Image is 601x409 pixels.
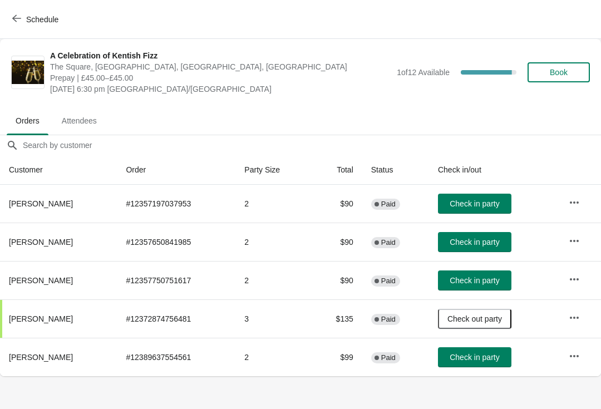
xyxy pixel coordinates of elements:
span: Check in party [450,199,499,208]
td: 2 [235,338,312,376]
span: Paid [381,238,396,247]
span: Paid [381,315,396,324]
td: $90 [312,261,362,299]
span: Paid [381,200,396,209]
span: Check in party [450,353,499,362]
td: $90 [312,223,362,261]
td: # 12389637554561 [117,338,235,376]
td: 2 [235,261,312,299]
span: [PERSON_NAME] [9,199,73,208]
th: Status [362,155,429,185]
span: Check in party [450,238,499,247]
td: # 12357750751617 [117,261,235,299]
td: # 12357197037953 [117,185,235,223]
span: Check in party [450,276,499,285]
input: Search by customer [22,135,601,155]
span: Check out party [447,314,502,323]
span: [PERSON_NAME] [9,276,73,285]
span: Book [550,68,568,77]
button: Check in party [438,194,511,214]
td: # 12372874756481 [117,299,235,338]
button: Check in party [438,232,511,252]
button: Check in party [438,347,511,367]
span: Attendees [53,111,106,131]
span: [DATE] 6:30 pm [GEOGRAPHIC_DATA]/[GEOGRAPHIC_DATA] [50,83,391,95]
td: $90 [312,185,362,223]
td: 2 [235,185,312,223]
span: Paid [381,353,396,362]
span: Paid [381,277,396,285]
span: Prepay | £45.00–£45.00 [50,72,391,83]
td: $99 [312,338,362,376]
span: A Celebration of Kentish Fizz [50,50,391,61]
span: [PERSON_NAME] [9,353,73,362]
td: 2 [235,223,312,261]
button: Schedule [6,9,67,29]
span: [PERSON_NAME] [9,314,73,323]
span: Orders [7,111,48,131]
th: Order [117,155,235,185]
button: Book [528,62,590,82]
th: Total [312,155,362,185]
th: Check in/out [429,155,560,185]
th: Party Size [235,155,312,185]
td: $135 [312,299,362,338]
button: Check in party [438,270,511,290]
td: 3 [235,299,312,338]
span: 1 of 12 Available [397,68,450,77]
span: Schedule [26,15,58,24]
img: A Celebration of Kentish Fizz [12,61,44,84]
button: Check out party [438,309,511,329]
span: The Square, [GEOGRAPHIC_DATA], [GEOGRAPHIC_DATA], [GEOGRAPHIC_DATA] [50,61,391,72]
td: # 12357650841985 [117,223,235,261]
span: [PERSON_NAME] [9,238,73,247]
